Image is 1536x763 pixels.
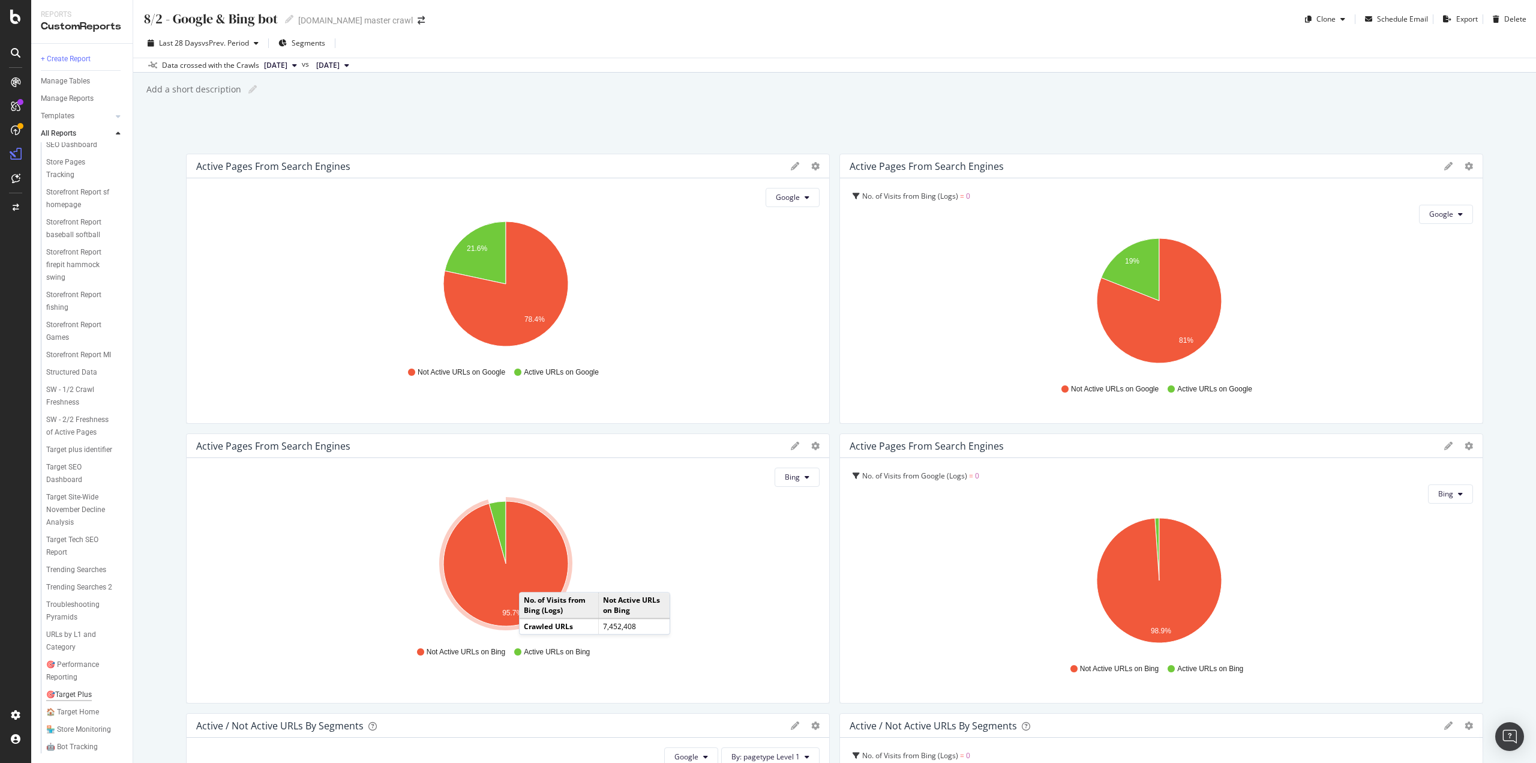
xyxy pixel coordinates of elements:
[196,160,350,172] div: Active pages from Search Engines
[46,156,124,181] a: Store Pages Tracking
[850,234,1469,373] svg: A chart.
[41,53,91,65] div: + Create Report
[46,461,113,486] div: Target SEO Dashboard
[1151,627,1171,635] text: 98.9%
[674,752,698,762] span: Google
[41,10,123,20] div: Reports
[46,723,111,736] div: 🏪 Store Monitoring
[1360,10,1428,29] button: Schedule Email
[196,496,815,636] svg: A chart.
[162,60,259,71] div: Data crossed with the Crawls
[143,34,263,53] button: Last 28 DaysvsPrev. Period
[1177,384,1252,394] span: Active URLs on Google
[862,191,958,201] span: No. of Visits from Bing (Logs)
[46,414,117,439] div: SW - 2/2 Freshness of Active Pages
[46,689,124,701] a: 🎯Target Plus
[520,593,598,618] td: No. of Visits from Bing (Logs)
[1495,722,1524,751] div: Open Intercom Messenger
[1465,722,1473,730] div: gear
[202,38,249,48] span: vs Prev. Period
[775,468,820,487] button: Bing
[1504,14,1526,24] div: Delete
[46,689,92,701] div: 🎯Target Plus
[776,192,800,202] span: Google
[811,162,820,170] div: gear
[850,513,1469,653] div: A chart.
[46,461,124,486] a: Target SEO Dashboard
[159,38,202,48] span: Last 28 Days
[41,75,90,88] div: Manage Tables
[46,491,118,529] div: Target Site-Wide November Decline Analysis
[46,581,112,594] div: Trending Searches 2
[46,581,124,594] a: Trending Searches 2
[850,160,1004,172] div: Active pages from Search Engines
[46,491,124,529] a: Target Site-Wide November Decline Analysis
[598,593,670,618] td: Not Active URLs on Bing
[46,366,124,379] a: Structured Data
[248,85,257,94] i: Edit report name
[1438,489,1453,499] span: Bing
[839,154,1483,424] div: Active pages from Search EnginesgeargearNo. of Visits from Bing (Logs) = 0GoogleA chart.Not Activ...
[186,433,830,704] div: Active pages from Search EnginesgeargearBingA chart.Not Active URLs on BingActive URLs on BingNo....
[862,471,967,481] span: No. of Visits from Google (Logs)
[524,315,545,324] text: 78.4%
[524,367,599,378] span: Active URLs on Google
[264,60,287,71] span: 2025 Sep. 29th
[41,75,124,88] a: Manage Tables
[46,659,115,684] div: 🎯 Performance Reporting
[46,216,116,241] div: Storefront Report baseball softball
[811,442,820,450] div: gear
[46,366,97,379] div: Structured Data
[46,741,98,753] div: 🤖 Bot Tracking
[1429,209,1453,219] span: Google
[46,534,113,559] div: Target Tech SEO Report
[41,92,94,105] div: Manage Reports
[1377,14,1428,24] div: Schedule Email
[196,217,815,356] svg: A chart.
[41,110,74,122] div: Templates
[311,58,354,73] button: [DATE]
[46,349,124,361] a: Storefront Report MI
[598,619,670,635] td: 7,452,408
[46,741,124,753] a: 🤖 Bot Tracking
[46,534,124,559] a: Target Tech SEO Report
[46,723,124,736] a: 🏪 Store Monitoring
[1465,442,1473,450] div: gear
[259,58,302,73] button: [DATE]
[292,38,325,48] span: Segments
[785,472,800,482] span: Bing
[46,289,124,314] a: Storefront Report fishing
[46,706,99,719] div: 🏠 Target Home
[966,191,970,201] span: 0
[196,720,364,732] div: Active / Not Active URLs by Segments
[46,186,116,211] div: Storefront Report sf homepage
[46,246,118,284] div: Storefront Report firepit hammock swing
[274,34,330,53] button: Segments
[1179,336,1193,345] text: 81%
[46,564,124,576] a: Trending Searches
[520,619,598,635] td: Crawled URLs
[46,216,124,241] a: Storefront Report baseball softball
[1177,664,1243,674] span: Active URLs on Bing
[41,92,124,105] a: Manage Reports
[862,750,958,761] span: No. of Visits from Bing (Logs)
[467,244,487,253] text: 21.6%
[46,564,106,576] div: Trending Searches
[41,20,123,34] div: CustomReports
[418,367,505,378] span: Not Active URLs on Google
[316,60,340,71] span: 2025 Sep. 1st
[1071,384,1159,394] span: Not Active URLs on Google
[46,156,113,181] div: Store Pages Tracking
[46,319,124,344] a: Storefront Report Games
[46,599,124,624] a: Troubleshooting Pyramids
[731,752,800,762] span: By: pagetype Level 1
[1438,10,1478,29] button: Export
[46,289,114,314] div: Storefront Report fishing
[1456,14,1478,24] div: Export
[46,414,124,439] a: SW - 2/2 Freshness of Active Pages
[46,444,124,456] a: Target plus identifier
[46,349,111,361] div: Storefront Report MI
[1125,257,1139,265] text: 19%
[969,471,973,481] span: =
